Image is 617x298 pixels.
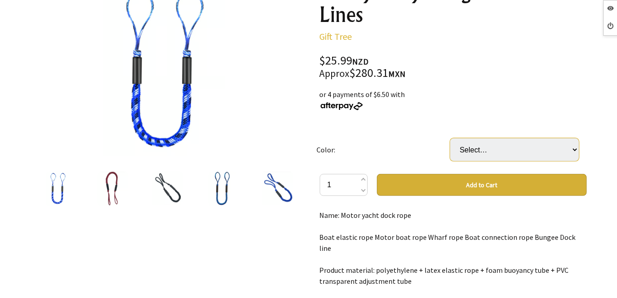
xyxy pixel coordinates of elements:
span: MXN [389,69,406,79]
img: Afterpay [320,102,364,110]
img: Heavy-Duty Bungee Dock Lines [152,172,183,206]
td: Color: [317,125,450,174]
a: Gift Tree [320,31,352,42]
small: Approx [320,67,350,80]
div: $25.99 $280.31 [320,55,587,80]
div: or 4 payments of $6.50 with [320,89,587,111]
img: Heavy-Duty Bungee Dock Lines [46,172,70,206]
button: Add to Cart [377,174,587,196]
img: Heavy-Duty Bungee Dock Lines [209,172,236,206]
span: NZD [353,56,369,67]
img: Heavy-Duty Bungee Dock Lines [262,172,294,206]
img: Heavy-Duty Bungee Dock Lines [98,172,127,206]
